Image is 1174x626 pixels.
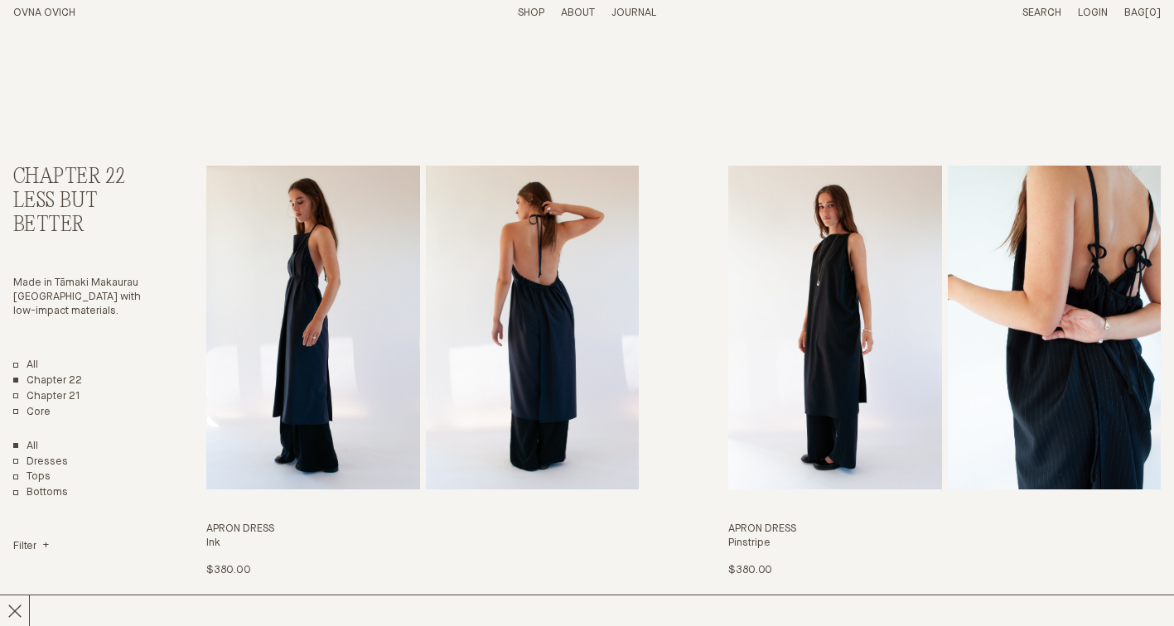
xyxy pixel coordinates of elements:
[518,7,544,18] a: Shop
[206,166,639,578] a: Apron Dress
[13,390,80,404] a: Chapter 21
[1145,7,1161,18] span: [0]
[13,470,51,484] a: Tops
[1124,7,1145,18] span: Bag
[13,406,51,420] a: Core
[206,166,419,489] img: Apron Dress
[206,565,250,575] span: $380.00
[1078,7,1108,18] a: Login
[561,7,595,21] summary: About
[728,565,772,575] span: $380.00
[611,7,656,18] a: Journal
[13,374,82,388] a: Chapter 22
[13,540,49,554] summary: Filter
[728,522,1161,537] h3: Apron Dress
[1022,7,1061,18] a: Search
[13,7,75,18] a: Home
[13,190,145,238] h3: Less But Better
[13,440,38,454] a: Show All
[13,486,68,500] a: Bottoms
[728,166,1161,578] a: Apron Dress
[13,166,145,190] h2: Chapter 22
[728,537,1161,551] h4: Pinstripe
[13,277,145,319] p: Made in Tāmaki Makaurau [GEOGRAPHIC_DATA] with low-impact materials.
[206,537,639,551] h4: Ink
[13,455,68,469] a: Dresses
[13,359,38,373] a: All
[206,522,639,537] h3: Apron Dress
[728,166,941,489] img: Apron Dress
